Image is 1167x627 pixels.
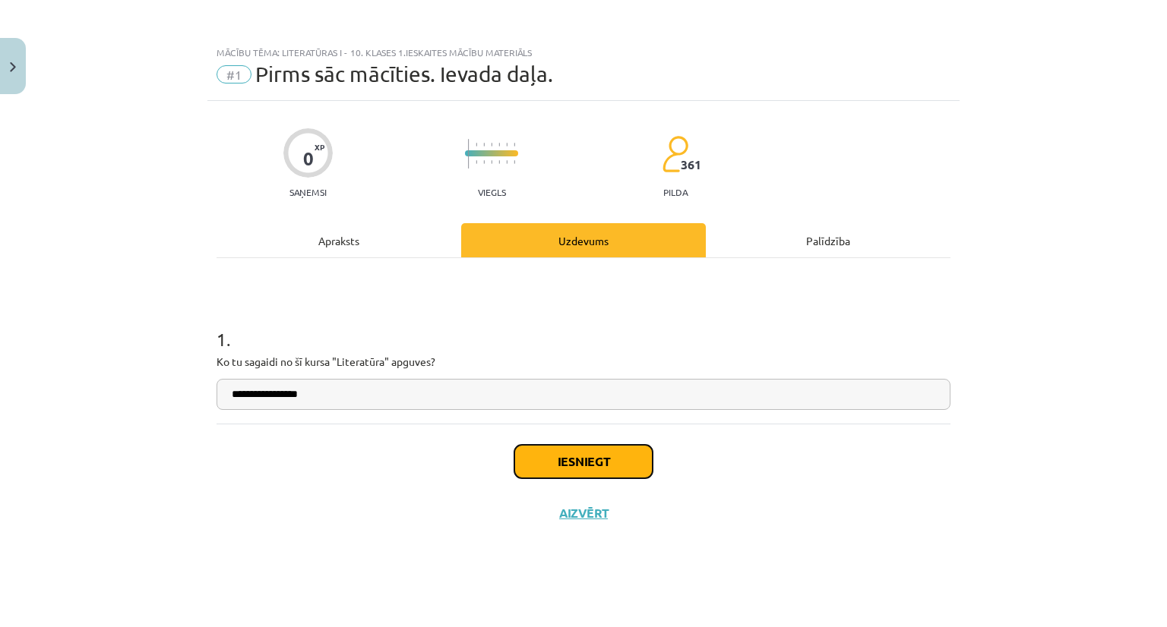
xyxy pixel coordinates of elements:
h1: 1 . [217,302,950,349]
p: Viegls [478,187,506,197]
img: icon-short-line-57e1e144782c952c97e751825c79c345078a6d821885a25fce030b3d8c18986b.svg [491,143,492,147]
div: Palīdzība [706,223,950,257]
img: icon-short-line-57e1e144782c952c97e751825c79c345078a6d821885a25fce030b3d8c18986b.svg [483,143,485,147]
img: icon-short-line-57e1e144782c952c97e751825c79c345078a6d821885a25fce030b3d8c18986b.svg [491,160,492,164]
img: icon-short-line-57e1e144782c952c97e751825c79c345078a6d821885a25fce030b3d8c18986b.svg [506,160,508,164]
img: icon-short-line-57e1e144782c952c97e751825c79c345078a6d821885a25fce030b3d8c18986b.svg [506,143,508,147]
img: icon-short-line-57e1e144782c952c97e751825c79c345078a6d821885a25fce030b3d8c18986b.svg [514,160,515,164]
span: 361 [681,158,701,172]
button: Aizvērt [555,506,612,521]
p: Saņemsi [283,187,333,197]
span: Pirms sāc mācīties. Ievada daļa. [255,61,553,87]
img: icon-long-line-d9ea69661e0d244f92f715978eff75569469978d946b2353a9bb055b3ed8787d.svg [468,139,470,169]
button: Iesniegt [514,445,653,478]
p: pilda [663,187,688,197]
p: Ko tu sagaidi no šī kursa "Literatūra" apguves? [217,354,950,370]
img: icon-close-lesson-0947bae3869378f0d4975bcd49f059093ad1ed9edebbc8119c70593378902aed.svg [10,62,16,72]
img: icon-short-line-57e1e144782c952c97e751825c79c345078a6d821885a25fce030b3d8c18986b.svg [498,160,500,164]
img: icon-short-line-57e1e144782c952c97e751825c79c345078a6d821885a25fce030b3d8c18986b.svg [476,143,477,147]
div: Uzdevums [461,223,706,257]
img: icon-short-line-57e1e144782c952c97e751825c79c345078a6d821885a25fce030b3d8c18986b.svg [483,160,485,164]
div: 0 [303,148,314,169]
img: icon-short-line-57e1e144782c952c97e751825c79c345078a6d821885a25fce030b3d8c18986b.svg [476,160,477,164]
span: XP [315,143,324,151]
div: Apraksts [217,223,461,257]
img: icon-short-line-57e1e144782c952c97e751825c79c345078a6d821885a25fce030b3d8c18986b.svg [514,143,515,147]
img: students-c634bb4e5e11cddfef0936a35e636f08e4e9abd3cc4e673bd6f9a4125e45ecb1.svg [662,135,688,173]
img: icon-short-line-57e1e144782c952c97e751825c79c345078a6d821885a25fce030b3d8c18986b.svg [498,143,500,147]
div: Mācību tēma: Literatūras i - 10. klases 1.ieskaites mācību materiāls [217,47,950,58]
span: #1 [217,65,251,83]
